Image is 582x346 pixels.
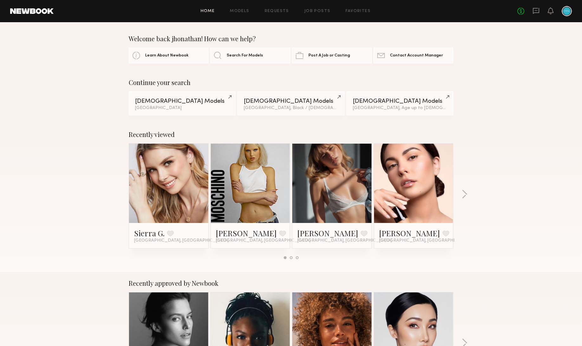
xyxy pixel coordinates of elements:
a: [PERSON_NAME] [216,228,277,238]
span: Search For Models [227,54,263,58]
a: Learn About Newbook [129,48,209,63]
a: Favorites [346,9,371,13]
div: [DEMOGRAPHIC_DATA] Models [353,98,447,104]
span: [GEOGRAPHIC_DATA], [GEOGRAPHIC_DATA] [379,238,474,243]
span: Post A Job or Casting [308,54,350,58]
div: Recently approved by Newbook [129,279,453,287]
a: [DEMOGRAPHIC_DATA] Models[GEOGRAPHIC_DATA], Black / [DEMOGRAPHIC_DATA] [237,91,344,115]
div: [GEOGRAPHIC_DATA], Age up to [DEMOGRAPHIC_DATA]. [353,106,447,110]
a: Job Posts [304,9,331,13]
div: [GEOGRAPHIC_DATA] [135,106,229,110]
div: [DEMOGRAPHIC_DATA] Models [135,98,229,104]
a: Home [201,9,215,13]
span: Learn About Newbook [145,54,189,58]
a: [PERSON_NAME] [297,228,358,238]
div: [DEMOGRAPHIC_DATA] Models [244,98,338,104]
a: [DEMOGRAPHIC_DATA] Models[GEOGRAPHIC_DATA], Age up to [DEMOGRAPHIC_DATA]. [346,91,453,115]
div: Continue your search [129,79,453,86]
span: [GEOGRAPHIC_DATA], [GEOGRAPHIC_DATA] [297,238,392,243]
div: Welcome back jhonathan! How can we help? [129,35,453,42]
a: Sierra G. [134,228,165,238]
span: [GEOGRAPHIC_DATA], [GEOGRAPHIC_DATA] [134,238,229,243]
a: [PERSON_NAME] [379,228,440,238]
span: [GEOGRAPHIC_DATA], [GEOGRAPHIC_DATA] [216,238,310,243]
a: Models [230,9,249,13]
div: [GEOGRAPHIC_DATA], Black / [DEMOGRAPHIC_DATA] [244,106,338,110]
a: Contact Account Manager [373,48,453,63]
span: Contact Account Manager [390,54,443,58]
a: [DEMOGRAPHIC_DATA] Models[GEOGRAPHIC_DATA] [129,91,236,115]
a: Requests [265,9,289,13]
div: Recently viewed [129,131,453,138]
a: Post A Job or Casting [292,48,372,63]
a: Search For Models [210,48,290,63]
